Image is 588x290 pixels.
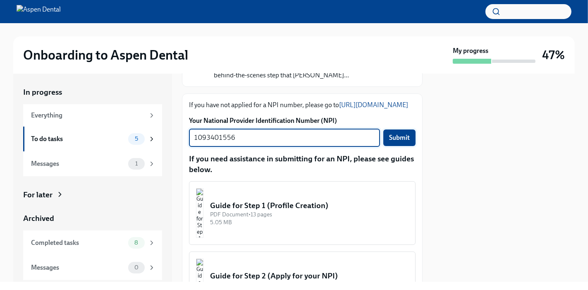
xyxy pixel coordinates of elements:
textarea: 1093401556 [194,133,375,143]
div: Guide for Step 2 (Apply for your NPI) [210,271,409,281]
div: 5.05 MB [210,218,409,226]
span: 5 [130,136,143,142]
div: Messages [31,159,125,168]
label: Your National Provider Identification Number (NPI) [189,116,416,125]
strong: My progress [453,46,488,55]
a: Everything [23,104,162,127]
p: If you have not applied for a NPI number, please go to [189,101,416,110]
a: In progress [23,87,162,98]
span: Submit [389,134,410,142]
div: Everything [31,111,145,120]
img: Aspen Dental [17,5,61,18]
a: For later [23,189,162,200]
img: Guide for Step 1 (Profile Creation) [196,188,203,238]
p: If you need assistance in submitting for an NPI, please see guides below. [189,153,416,175]
div: PDF Document • 13 pages [210,211,409,218]
h3: 47% [542,48,565,62]
div: For later [23,189,53,200]
a: Messages1 [23,151,162,176]
button: Submit [383,129,416,146]
span: 8 [129,240,143,246]
div: Completed tasks [31,238,125,247]
span: 0 [129,264,143,271]
div: PDF Document • 7 pages [210,281,409,289]
button: Guide for Step 1 (Profile Creation)PDF Document•13 pages5.05 MB [189,181,416,245]
div: To do tasks [31,134,125,144]
div: Messages [31,263,125,272]
a: Archived [23,213,162,224]
a: To do tasks5 [23,127,162,151]
h2: Onboarding to Aspen Dental [23,47,188,63]
a: Messages0 [23,255,162,280]
a: [URL][DOMAIN_NAME] [339,101,408,109]
span: 1 [130,161,143,167]
div: Guide for Step 1 (Profile Creation) [210,200,409,211]
a: Completed tasks8 [23,230,162,255]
